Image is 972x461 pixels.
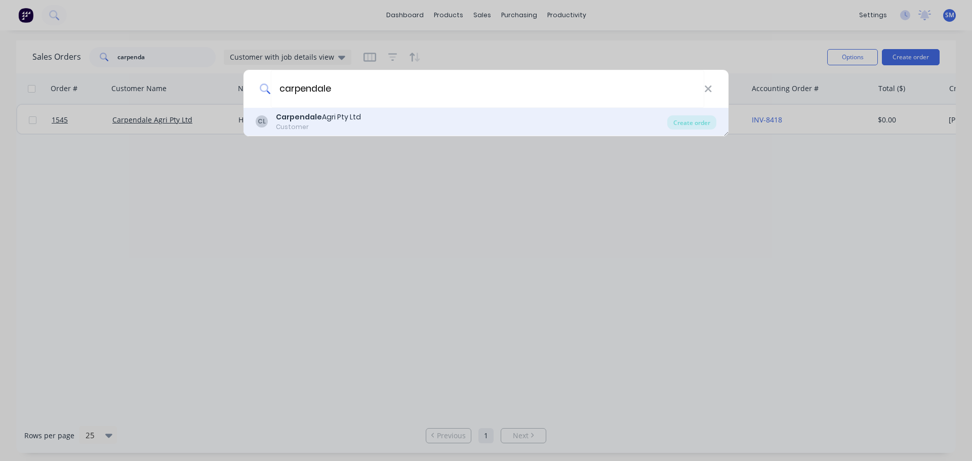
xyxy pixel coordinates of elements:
[276,122,361,132] div: Customer
[667,115,716,130] div: Create order
[276,112,322,122] b: Carpendale
[271,70,704,108] input: Enter a customer name to create a new order...
[276,112,361,122] div: Agri Pty Ltd
[256,115,268,128] div: CL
